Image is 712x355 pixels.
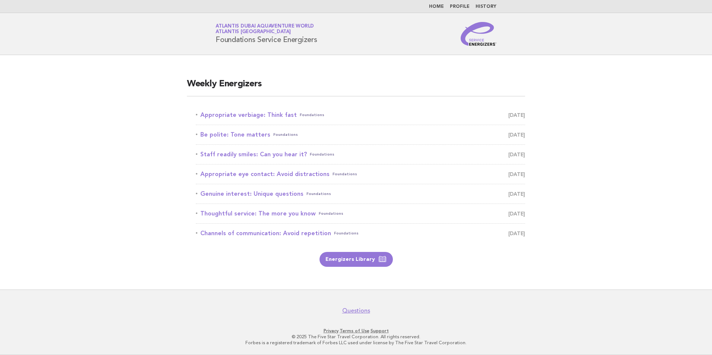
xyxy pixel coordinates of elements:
[320,252,393,267] a: Energizers Library
[196,228,525,239] a: Channels of communication: Avoid repetitionFoundations [DATE]
[196,149,525,160] a: Staff readily smiles: Can you hear it?Foundations [DATE]
[371,328,389,333] a: Support
[476,4,496,9] a: History
[196,129,525,140] a: Be polite: Tone mattersFoundations [DATE]
[273,129,298,140] span: Foundations
[216,30,291,35] span: Atlantis [GEOGRAPHIC_DATA]
[429,4,444,9] a: Home
[508,149,525,160] span: [DATE]
[508,228,525,239] span: [DATE]
[450,4,470,9] a: Profile
[508,189,525,199] span: [DATE]
[196,169,525,179] a: Appropriate eye contact: Avoid distractionsFoundations [DATE]
[508,169,525,179] span: [DATE]
[333,169,357,179] span: Foundations
[196,110,525,120] a: Appropriate verbiage: Think fastFoundations [DATE]
[128,334,584,340] p: © 2025 The Five Star Travel Corporation. All rights reserved.
[306,189,331,199] span: Foundations
[187,78,525,96] h2: Weekly Energizers
[461,22,496,46] img: Service Energizers
[310,149,334,160] span: Foundations
[216,24,314,34] a: Atlantis Dubai Aquaventure WorldAtlantis [GEOGRAPHIC_DATA]
[196,189,525,199] a: Genuine interest: Unique questionsFoundations [DATE]
[319,208,343,219] span: Foundations
[300,110,324,120] span: Foundations
[128,328,584,334] p: · ·
[340,328,369,333] a: Terms of Use
[324,328,338,333] a: Privacy
[342,307,370,314] a: Questions
[196,208,525,219] a: Thoughtful service: The more you knowFoundations [DATE]
[508,110,525,120] span: [DATE]
[128,340,584,346] p: Forbes is a registered trademark of Forbes LLC used under license by The Five Star Travel Corpora...
[334,228,359,239] span: Foundations
[216,24,317,44] h1: Foundations Service Energizers
[508,129,525,140] span: [DATE]
[508,208,525,219] span: [DATE]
